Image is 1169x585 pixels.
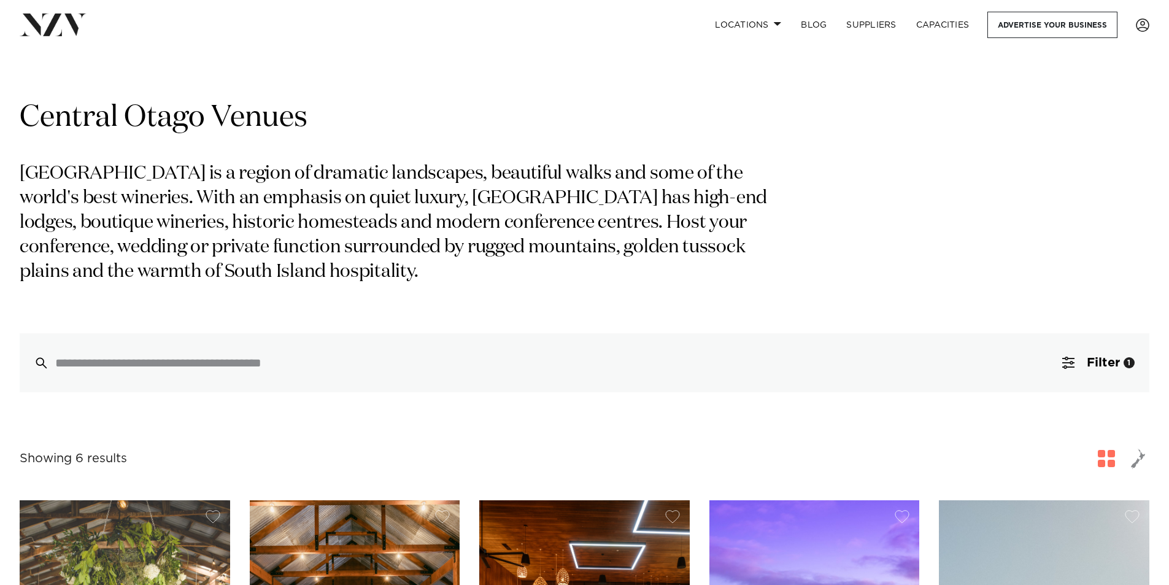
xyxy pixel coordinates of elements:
a: Locations [705,12,791,38]
a: Capacities [906,12,979,38]
a: Advertise your business [987,12,1117,38]
span: Filter [1087,357,1120,369]
p: [GEOGRAPHIC_DATA] is a region of dramatic landscapes, beautiful walks and some of the world's bes... [20,162,778,284]
h1: Central Otago Venues [20,99,1149,138]
a: SUPPLIERS [836,12,906,38]
div: 1 [1124,357,1135,368]
button: Filter1 [1047,333,1149,392]
a: BLOG [791,12,836,38]
img: nzv-logo.png [20,14,87,36]
div: Showing 6 results [20,449,127,468]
